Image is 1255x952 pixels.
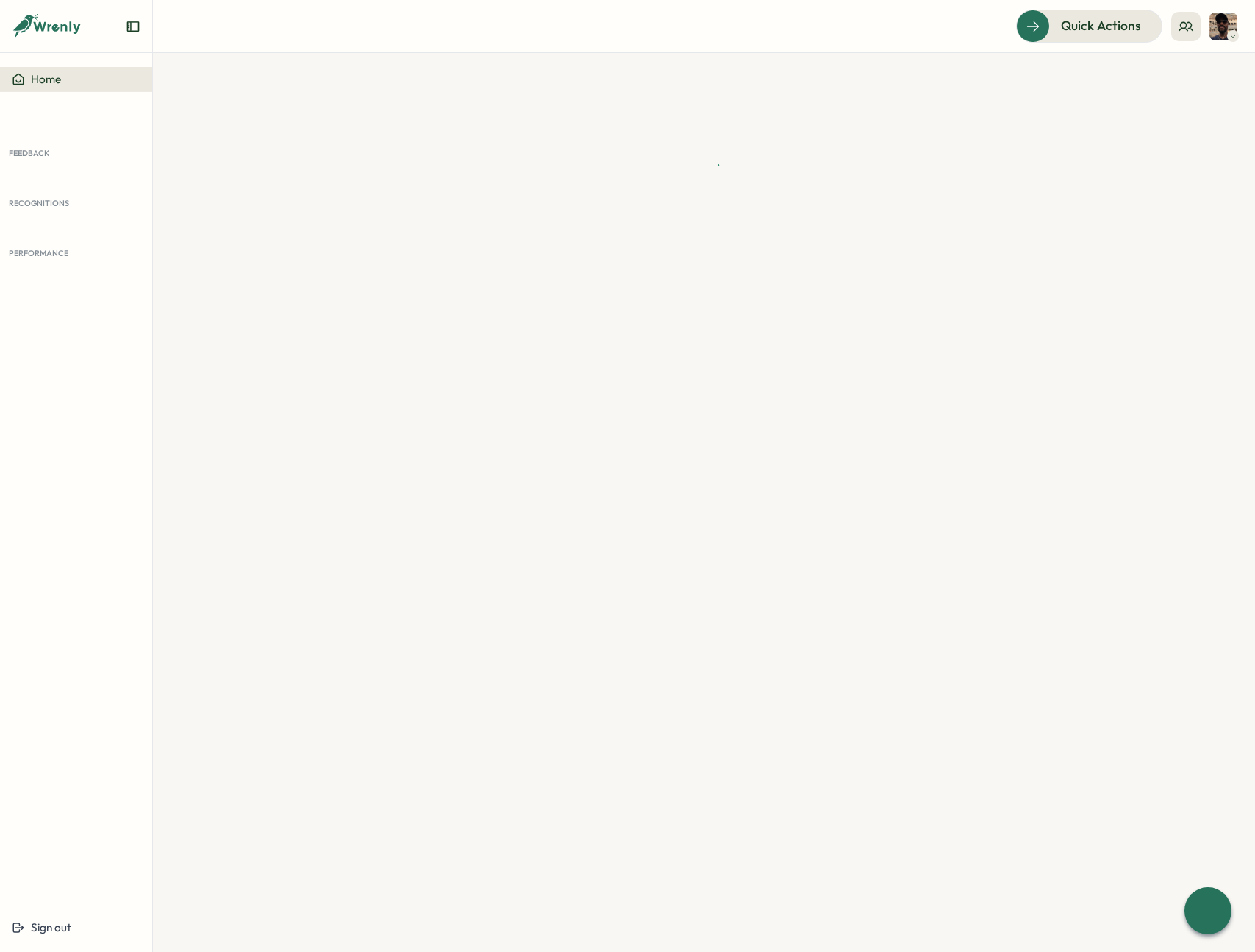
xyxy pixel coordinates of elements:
span: Quick Actions [1061,16,1141,35]
span: Home [31,72,61,86]
button: Expand sidebar [126,19,140,34]
button: Quick Actions [1016,10,1162,42]
span: Sign out [31,920,71,934]
img: Jamalah Bryan [1209,13,1237,40]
